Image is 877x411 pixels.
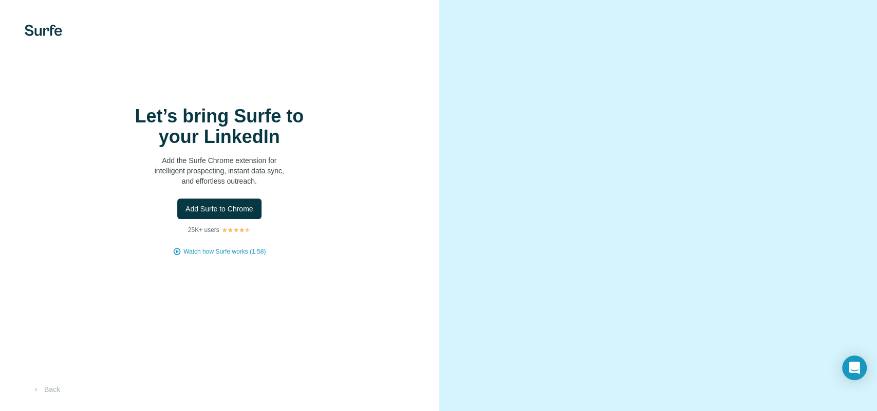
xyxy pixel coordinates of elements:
[842,355,867,380] div: Open Intercom Messenger
[117,155,322,186] p: Add the Surfe Chrome extension for intelligent prospecting, instant data sync, and effortless out...
[183,247,266,256] button: Watch how Surfe works (1:58)
[188,225,219,235] p: 25K+ users
[177,199,262,219] button: Add Surfe to Chrome
[185,204,253,214] span: Add Surfe to Chrome
[25,25,62,36] img: Surfe's logo
[25,380,67,399] button: Back
[221,227,251,233] img: Rating Stars
[117,106,322,147] h1: Let’s bring Surfe to your LinkedIn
